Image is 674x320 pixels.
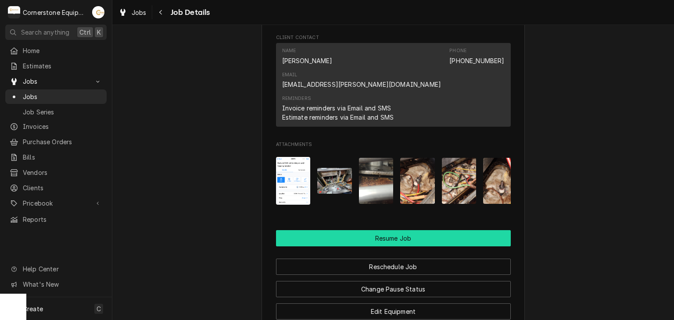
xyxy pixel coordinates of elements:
span: C [97,304,101,313]
a: Reports [5,212,107,227]
a: Job Series [5,105,107,119]
span: Search anything [21,28,69,37]
a: Jobs [5,89,107,104]
div: Client Contact [276,34,511,130]
span: Jobs [132,8,147,17]
div: Button Group Row [276,252,511,275]
div: Email [282,71,441,89]
div: Andrew Buigues's Avatar [92,6,104,18]
span: K [97,28,101,37]
span: Ctrl [79,28,91,37]
button: Change Pause Status [276,281,511,297]
img: ju9rJVYOSuePeRrLtCse [317,168,352,194]
div: Reminders [282,95,394,122]
a: Go to What's New [5,277,107,292]
div: Client Contact List [276,43,511,131]
a: Go to Help Center [5,262,107,276]
div: Button Group Row [276,246,511,252]
span: Job Details [168,7,210,18]
div: [PERSON_NAME] [282,56,333,65]
span: Job Series [23,107,102,117]
span: Bills [23,153,102,162]
img: w1HXSaKxSVmYlQrpKwS0 [359,158,394,204]
a: Estimates [5,59,107,73]
span: Attachments [276,150,511,212]
div: Reminders [282,95,311,102]
a: [PHONE_NUMBER] [449,57,504,64]
a: Jobs [115,5,150,20]
div: Attachments [276,141,511,212]
div: Cornerstone Equipment Repair, LLC [23,8,87,17]
button: Reschedule Job [276,259,511,275]
button: Resume Job [276,230,511,246]
span: Create [23,305,43,313]
button: Edit Equipment [276,303,511,320]
span: Client Contact [276,34,511,41]
span: Estimates [23,61,102,71]
div: Phone [449,47,504,65]
a: Invoices [5,119,107,134]
div: Button Group Row [276,297,511,320]
a: Go to Pricebook [5,196,107,210]
span: Invoices [23,122,102,131]
span: Help Center [23,264,101,274]
a: Clients [5,181,107,195]
div: Phone [449,47,466,54]
span: Vendors [23,168,102,177]
div: Estimate reminders via Email and SMS [282,113,394,122]
a: Purchase Orders [5,135,107,149]
div: Name [282,47,296,54]
span: What's New [23,280,101,289]
span: Home [23,46,102,55]
a: Vendors [5,165,107,180]
span: Purchase Orders [23,137,102,146]
a: Home [5,43,107,58]
span: Attachments [276,141,511,148]
a: [EMAIL_ADDRESS][PERSON_NAME][DOMAIN_NAME] [282,81,441,88]
div: C [8,6,20,18]
img: WqZRtgCVSLCD0mNp6YFQ [276,157,311,205]
div: Cornerstone Equipment Repair, LLC's Avatar [8,6,20,18]
span: Reports [23,215,102,224]
button: Search anythingCtrlK [5,25,107,40]
img: PIrOlPxQyqHZARWWgJMV [400,158,435,204]
img: btwEmlJnTAKyL3dJSZPr [442,158,477,204]
span: Jobs [23,77,89,86]
img: gSbPCE16TkeIyKF1ehrt [483,158,518,204]
a: Bills [5,150,107,164]
div: Email [282,71,298,78]
div: AB [92,6,104,18]
div: Invoice reminders via Email and SMS [282,103,391,113]
span: Jobs [23,92,102,101]
a: Go to Jobs [5,74,107,89]
div: Button Group Row [276,275,511,297]
button: Navigate back [154,5,168,19]
div: Name [282,47,333,65]
div: Button Group Row [276,230,511,246]
span: Pricebook [23,199,89,208]
div: Contact [276,43,511,127]
span: Clients [23,183,102,192]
